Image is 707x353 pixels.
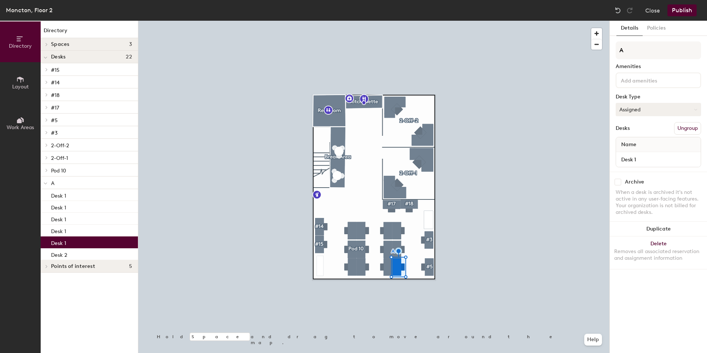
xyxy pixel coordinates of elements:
span: Pod 10 [51,168,66,174]
div: Removes all associated reservation and assignment information [614,248,703,262]
span: Work Areas [7,124,34,131]
p: Desk 1 [51,238,66,246]
span: 2-Off-1 [51,155,68,161]
div: Desk Type [616,94,701,100]
button: Close [645,4,660,16]
div: Archive [625,179,644,185]
div: Amenities [616,64,701,70]
button: Ungroup [674,122,701,135]
span: #5 [51,117,58,124]
p: Desk 1 [51,214,66,223]
button: Policies [643,21,670,36]
span: Layout [12,84,29,90]
button: Help [584,334,602,346]
button: Details [616,21,643,36]
input: Add amenities [619,75,686,84]
span: #3 [51,130,58,136]
button: Assigned [616,103,701,116]
img: Undo [614,7,622,14]
div: Desks [616,125,630,131]
span: #17 [51,105,59,111]
span: Spaces [51,41,70,47]
p: Desk 1 [51,191,66,199]
p: Desk 1 [51,226,66,235]
span: #14 [51,80,60,86]
button: Publish [667,4,697,16]
span: Points of interest [51,263,95,269]
span: Desks [51,54,65,60]
span: Directory [9,43,32,49]
h1: Directory [41,27,138,38]
p: Desk 2 [51,250,67,258]
button: Duplicate [610,222,707,236]
span: A [51,180,54,186]
span: #18 [51,92,60,98]
div: When a desk is archived it's not active in any user-facing features. Your organization is not bil... [616,189,701,216]
img: Redo [626,7,633,14]
span: #15 [51,67,60,73]
button: DeleteRemoves all associated reservation and assignment information [610,236,707,269]
input: Unnamed desk [618,154,699,165]
span: 2-Off-2 [51,142,69,149]
span: 5 [129,263,132,269]
span: Name [618,138,640,151]
span: 3 [129,41,132,47]
div: Moncton, Floor 2 [6,6,53,15]
p: Desk 1 [51,202,66,211]
span: 22 [126,54,132,60]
